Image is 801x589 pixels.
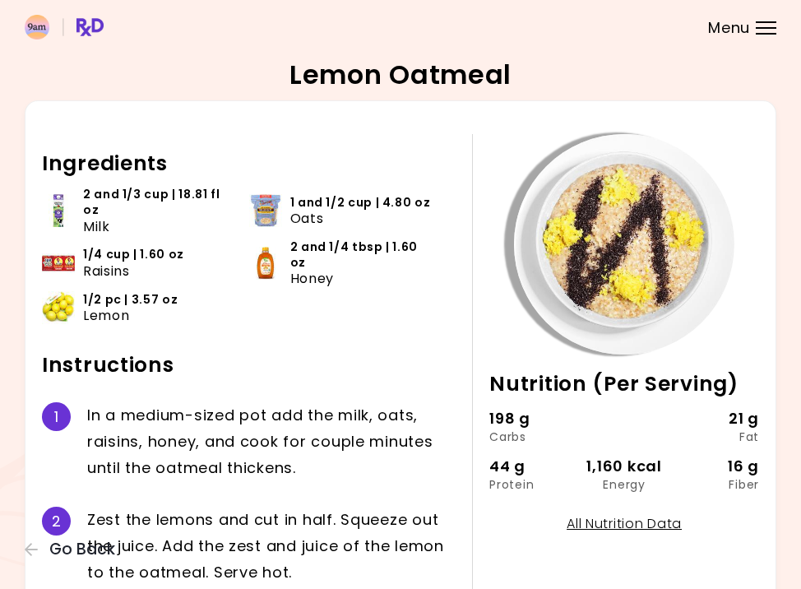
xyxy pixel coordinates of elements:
div: 198 g [489,407,579,431]
div: Energy [580,479,669,490]
div: Z e s t t h e l e m o n s a n d c u t i n h a l f . S q u e e z e o u t t h e j u i c e . A d d t... [87,507,456,586]
span: Lemon [83,308,129,323]
div: 16 g [669,455,759,479]
span: 2 and 1/4 tbsp | 1.60 oz [290,239,435,271]
button: Go Back [25,540,123,559]
div: 21 g [669,407,759,431]
div: Protein [489,479,579,490]
div: I n a m e d i u m - s i z e d p o t a d d t h e m i l k , o a t s , r a i s i n s , h o n e y , a... [87,402,456,481]
span: Oats [290,211,324,226]
span: Milk [83,219,110,234]
span: Raisins [83,263,129,279]
div: 1 [42,402,71,431]
div: 1,160 kcal [580,455,669,479]
span: Menu [708,21,750,35]
span: 1/2 pc | 3.57 oz [83,292,178,308]
h2: Lemon Oatmeal [289,62,512,88]
img: RxDiet [25,15,104,39]
div: 2 [42,507,71,536]
span: Go Back [49,540,115,559]
span: 1/4 cup | 1.60 oz [83,247,184,262]
div: Fiber [669,479,759,490]
span: Honey [290,271,334,286]
span: 1 and 1/2 cup | 4.80 oz [290,195,431,211]
div: Fat [669,431,759,443]
a: All Nutrition Data [567,514,682,533]
h2: Nutrition (Per Serving) [489,371,759,397]
span: 2 and 1/3 cup | 18.81 fl oz [83,187,228,218]
div: Carbs [489,431,579,443]
h2: Ingredients [42,151,456,177]
h2: Instructions [42,352,456,378]
div: 44 g [489,455,579,479]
